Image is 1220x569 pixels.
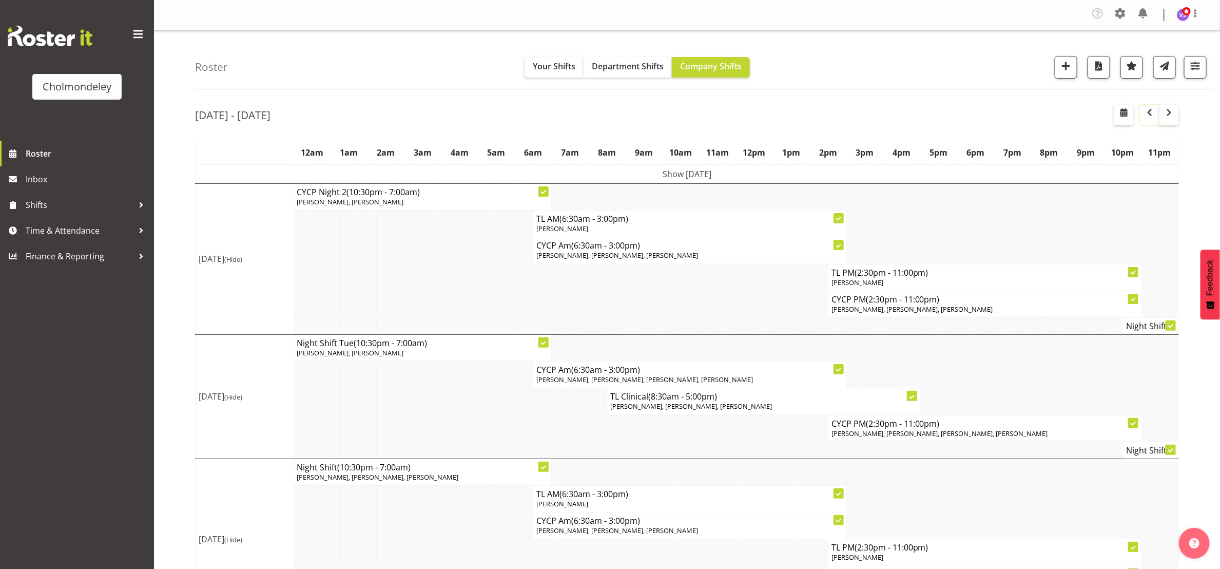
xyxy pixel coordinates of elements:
[1153,56,1176,79] button: Send a list of all shifts for the selected filtered period to all rostered employees.
[536,240,843,251] h4: CYCP Am
[536,526,698,535] span: [PERSON_NAME], [PERSON_NAME], [PERSON_NAME]
[831,268,1138,278] h4: TL PM
[1114,105,1134,125] button: Select a specific date within the roster.
[866,418,940,429] span: (2:30pm - 11:00pm)
[831,542,1138,553] h4: TL PM
[1055,56,1077,79] button: Add a new shift
[809,141,846,165] th: 2pm
[536,365,843,375] h4: CYCP Am
[559,488,628,500] span: (6:30am - 3:00pm)
[1177,9,1189,21] img: victoria-spackman5507.jpg
[920,141,957,165] th: 5pm
[773,141,810,165] th: 1pm
[1120,56,1143,79] button: Highlight an important date within the roster.
[224,535,242,544] span: (Hide)
[699,141,736,165] th: 11am
[672,57,750,78] button: Company Shifts
[680,61,742,72] span: Company Shifts
[224,255,242,264] span: (Hide)
[866,294,940,305] span: (2:30pm - 11:00pm)
[831,278,883,287] span: [PERSON_NAME]
[1200,250,1220,319] button: Feedback - Show survey
[831,429,1048,438] span: [PERSON_NAME], [PERSON_NAME], [PERSON_NAME], [PERSON_NAME]
[536,214,843,224] h4: TL AM
[297,348,404,357] span: [PERSON_NAME], [PERSON_NAME]
[195,61,228,73] h4: Roster
[1031,141,1068,165] th: 8pm
[26,223,133,238] span: Time & Attendance
[404,141,441,165] th: 3am
[331,141,367,165] th: 1am
[957,141,994,165] th: 6pm
[831,419,1138,429] h4: CYCP PM
[354,337,428,349] span: (10:30pm - 7:00am)
[536,516,843,526] h4: CYCP Am
[571,240,640,251] span: (6:30am - 3:00pm)
[196,334,294,459] td: [DATE]
[571,515,640,526] span: (6:30am - 3:00pm)
[1126,321,1175,331] h4: Night Shift ...
[625,141,662,165] th: 9am
[26,249,133,264] span: Finance & Reporting
[533,61,575,72] span: Your Shifts
[441,141,478,165] th: 4am
[338,462,411,473] span: (10:30pm - 7:00am)
[297,338,549,348] h4: Night Shift Tue
[536,224,588,233] span: [PERSON_NAME]
[347,186,420,198] span: (10:30pm - 7:00am)
[831,553,883,562] span: [PERSON_NAME]
[224,392,242,402] span: (Hide)
[1068,141,1105,165] th: 9pm
[1088,56,1110,79] button: Download a PDF of the roster according to the set date range.
[559,213,628,224] span: (6:30am - 3:00pm)
[592,61,664,72] span: Department Shifts
[994,141,1031,165] th: 7pm
[846,141,883,165] th: 3pm
[195,108,270,122] h2: [DATE] - [DATE]
[43,79,111,94] div: Cholmondeley
[736,141,773,165] th: 12pm
[1206,260,1215,296] span: Feedback
[294,141,331,165] th: 12am
[1126,445,1175,456] h4: Night Shift
[297,197,404,206] span: [PERSON_NAME], [PERSON_NAME]
[1189,538,1199,548] img: help-xxl-2.png
[297,187,549,197] h4: CYCP Night 2
[26,172,149,187] span: Inbox
[584,57,672,78] button: Department Shifts
[589,141,626,165] th: 8am
[525,57,584,78] button: Your Shifts
[855,542,928,553] span: (2:30pm - 11:00pm)
[8,26,92,46] img: Rosterit website logo
[662,141,699,165] th: 10am
[1141,141,1179,165] th: 11pm
[883,141,920,165] th: 4pm
[297,462,549,472] h4: Night Shift
[515,141,552,165] th: 6am
[26,197,133,213] span: Shifts
[196,184,294,335] td: [DATE]
[297,472,459,482] span: [PERSON_NAME], [PERSON_NAME], [PERSON_NAME]
[831,294,1138,305] h4: CYCP PM
[610,402,772,411] span: [PERSON_NAME], [PERSON_NAME], [PERSON_NAME]
[610,391,917,402] h4: TL Clinical
[1184,56,1207,79] button: Filter Shifts
[1105,141,1141,165] th: 10pm
[648,391,717,402] span: (8:30am - 5:00pm)
[26,146,149,161] span: Roster
[831,305,993,314] span: [PERSON_NAME], [PERSON_NAME], [PERSON_NAME]
[855,267,928,278] span: (2:30pm - 11:00pm)
[552,141,589,165] th: 7am
[367,141,404,165] th: 2am
[478,141,515,165] th: 5am
[196,164,1179,184] td: Show [DATE]
[536,251,698,260] span: [PERSON_NAME], [PERSON_NAME], [PERSON_NAME]
[571,364,640,375] span: (6:30am - 3:00pm)
[536,499,588,508] span: [PERSON_NAME]
[536,489,843,499] h4: TL AM
[536,375,753,384] span: [PERSON_NAME], [PERSON_NAME], [PERSON_NAME], [PERSON_NAME]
